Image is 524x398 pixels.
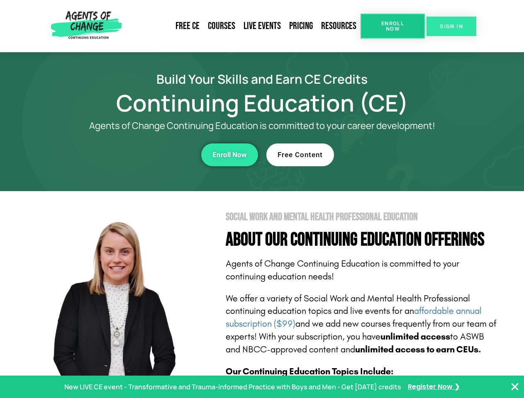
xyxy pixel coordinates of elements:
a: Live Events [239,17,285,36]
p: New LIVE CE event - Transformative and Trauma-informed Practice with Boys and Men - Get [DATE] cr... [64,381,401,393]
a: Free Content [266,143,334,166]
b: unlimited access [380,331,450,342]
b: unlimited access to earn CEUs. [355,344,481,355]
h1: Continuing Education (CE) [26,93,499,112]
button: Close Banner [510,382,520,392]
p: We offer a variety of Social Work and Mental Health Professional continuing education topics and ... [226,292,499,356]
nav: Menu [125,17,361,36]
span: Agents of Change Continuing Education is committed to your continuing education needs! [226,258,459,282]
a: Courses [204,17,239,36]
a: Register Now ❯ [408,381,460,393]
a: SIGN IN [427,17,476,36]
a: Pricing [285,17,317,36]
b: Our Continuing Education Topics Include: [226,366,393,377]
p: Agents of Change Continuing Education is committed to your career development! [59,121,466,131]
h2: Social Work and Mental Health Professional Education [226,212,499,222]
a: Enroll Now [201,143,258,166]
h2: Build Your Skills and Earn CE Credits [26,73,499,85]
h4: About Our Continuing Education Offerings [226,231,499,249]
span: Free Content [278,151,323,158]
a: Resources [317,17,361,36]
span: SIGN IN [440,24,463,29]
span: Enroll Now [212,151,247,158]
span: Enroll Now [374,21,412,32]
a: Free CE [171,17,204,36]
a: Enroll Now [361,14,425,39]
